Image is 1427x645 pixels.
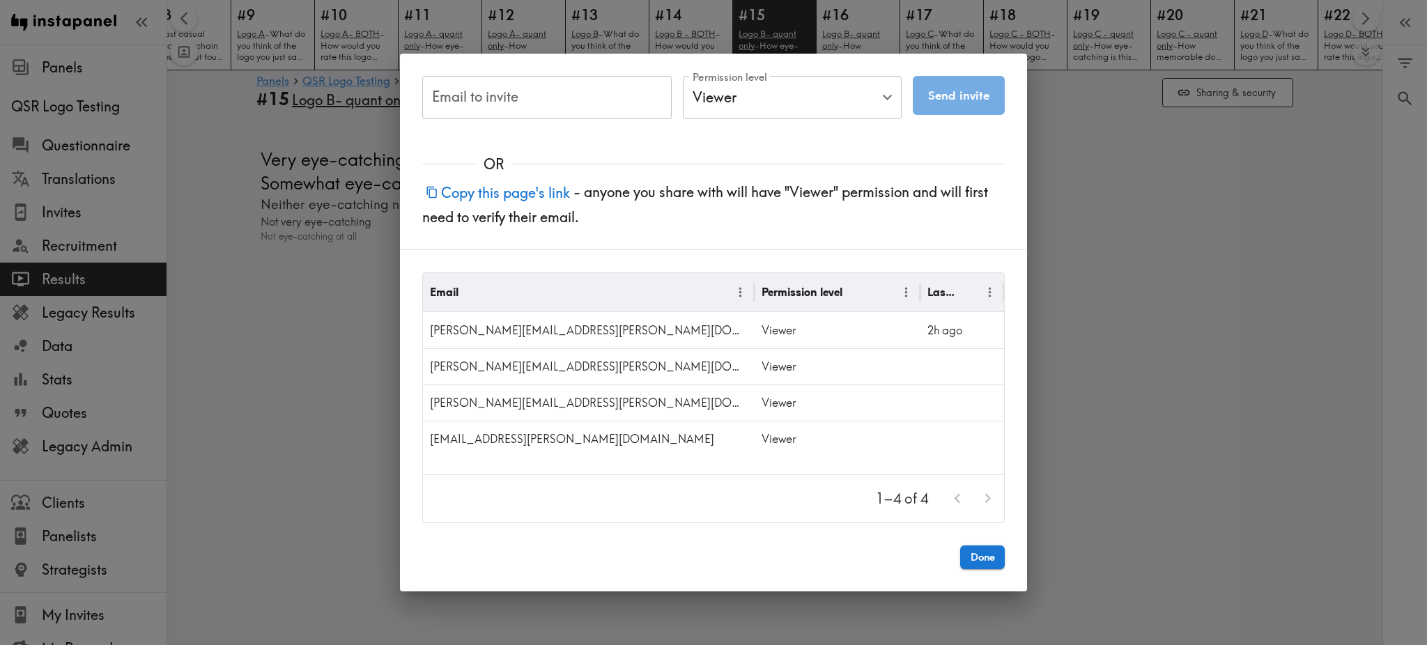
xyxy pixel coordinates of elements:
[762,285,842,299] div: Permission level
[979,281,1001,303] button: Menu
[423,348,755,384] div: angie.huber@smashburger.com
[876,489,928,508] p: 1–4 of 4
[693,70,767,85] label: Permission level
[960,545,1005,569] button: Done
[755,348,920,384] div: Viewer
[683,76,902,119] div: Viewer
[422,178,573,208] button: Copy this page's link
[958,281,980,303] button: Sort
[460,281,481,303] button: Sort
[927,285,957,299] div: Last Viewed
[895,281,917,303] button: Menu
[844,281,865,303] button: Sort
[423,384,755,421] div: brian.loeb@smashburger.com
[755,312,920,348] div: Viewer
[423,312,755,348] div: tom.ryan@jollibeegroup.com
[755,421,920,457] div: Viewer
[477,155,511,174] span: OR
[430,285,458,299] div: Email
[913,76,1005,115] button: Send invite
[423,421,755,457] div: colby.clites@smashburger.com
[927,323,962,337] span: 2h ago
[400,174,1027,249] div: - anyone you share with will have "Viewer" permission and will first need to verify their email.
[755,384,920,421] div: Viewer
[730,281,751,303] button: Menu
